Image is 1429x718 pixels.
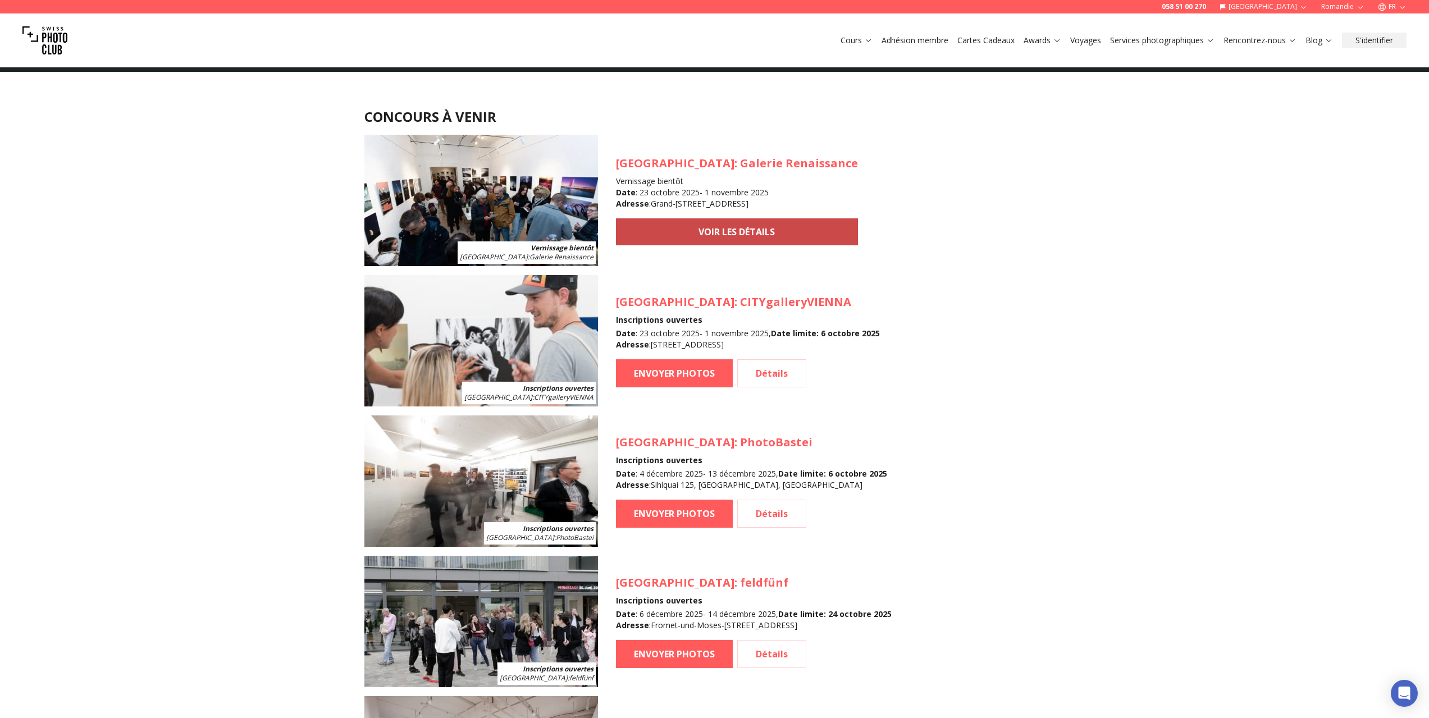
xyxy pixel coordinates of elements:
[616,294,880,310] h3: : CITYgalleryVIENNA
[877,33,953,48] button: Adhésion membre
[616,176,858,187] h4: Vernissage bientôt
[882,35,948,46] a: Adhésion membre
[523,383,593,393] b: Inscriptions ouvertes
[616,156,734,171] span: [GEOGRAPHIC_DATA]
[364,556,598,687] img: SPC Photo Awards BERLIN December 2025
[616,468,636,479] b: Date
[616,620,649,630] b: Adresse
[464,392,593,402] span: : CITYgalleryVIENNA
[737,640,806,668] a: Détails
[1342,33,1407,48] button: S'identifier
[364,275,598,406] img: SPC Photo Awards VIENNA October 2025
[616,328,636,339] b: Date
[616,575,892,591] h3: : feldfünf
[841,35,873,46] a: Cours
[460,252,593,262] span: : Galerie Renaissance
[1162,2,1206,11] a: 058 51 00 270
[1019,33,1066,48] button: Awards
[1066,33,1106,48] button: Voyages
[836,33,877,48] button: Cours
[616,359,733,387] a: ENVOYER PHOTOS
[460,252,528,262] span: [GEOGRAPHIC_DATA]
[364,108,1065,126] h2: CONCOURS À VENIR
[523,524,593,533] b: Inscriptions ouvertes
[1110,35,1215,46] a: Services photographiques
[616,339,649,350] b: Adresse
[778,468,887,479] b: Date limite : 6 octobre 2025
[616,294,734,309] span: [GEOGRAPHIC_DATA]
[616,479,649,490] b: Adresse
[1070,35,1101,46] a: Voyages
[616,218,858,245] a: VOIR LES DÉTAILS
[737,359,806,387] a: Détails
[737,500,806,528] a: Détails
[616,640,733,668] a: ENVOYER PHOTOS
[1024,35,1061,46] a: Awards
[22,18,67,63] img: Swiss photo club
[1223,35,1296,46] a: Rencontrez-nous
[1106,33,1219,48] button: Services photographiques
[616,198,649,209] b: Adresse
[616,314,880,326] h4: Inscriptions ouvertes
[616,595,892,606] h4: Inscriptions ouvertes
[500,673,593,683] span: : feldfünf
[616,500,733,528] a: ENVOYER PHOTOS
[616,435,887,450] h3: : PhotoBastei
[616,435,734,450] span: [GEOGRAPHIC_DATA]
[953,33,1019,48] button: Cartes Cadeaux
[616,468,887,491] div: : 4 décembre 2025 - 13 décembre 2025 , : Sihlquai 125, [GEOGRAPHIC_DATA], [GEOGRAPHIC_DATA]
[616,187,858,209] div: : 23 octobre 2025 - 1 novembre 2025 : Grand-[STREET_ADDRESS]
[1305,35,1333,46] a: Blog
[778,609,892,619] b: Date limite : 24 octobre 2025
[486,533,554,542] span: [GEOGRAPHIC_DATA]
[1391,680,1418,707] div: Open Intercom Messenger
[616,609,892,631] div: : 6 décembre 2025 - 14 décembre 2025 , : Fromet-und-Moses-[STREET_ADDRESS]
[500,673,568,683] span: [GEOGRAPHIC_DATA]
[1301,33,1337,48] button: Blog
[1219,33,1301,48] button: Rencontrez-nous
[523,664,593,674] b: Inscriptions ouvertes
[616,455,887,466] h4: Inscriptions ouvertes
[957,35,1015,46] a: Cartes Cadeaux
[464,392,532,402] span: [GEOGRAPHIC_DATA]
[364,415,598,547] img: SPC Photo Awards Zurich: December 2025
[771,328,880,339] b: Date limite : 6 octobre 2025
[616,328,880,350] div: : 23 octobre 2025 - 1 novembre 2025 , : [STREET_ADDRESS]
[616,575,734,590] span: [GEOGRAPHIC_DATA]
[616,187,636,198] b: Date
[531,243,593,253] b: Vernissage bientôt
[486,533,593,542] span: : PhotoBastei
[616,609,636,619] b: Date
[616,156,858,171] h3: : Galerie Renaissance
[364,135,598,266] img: SPC Photo Awards Genève: octobre 2025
